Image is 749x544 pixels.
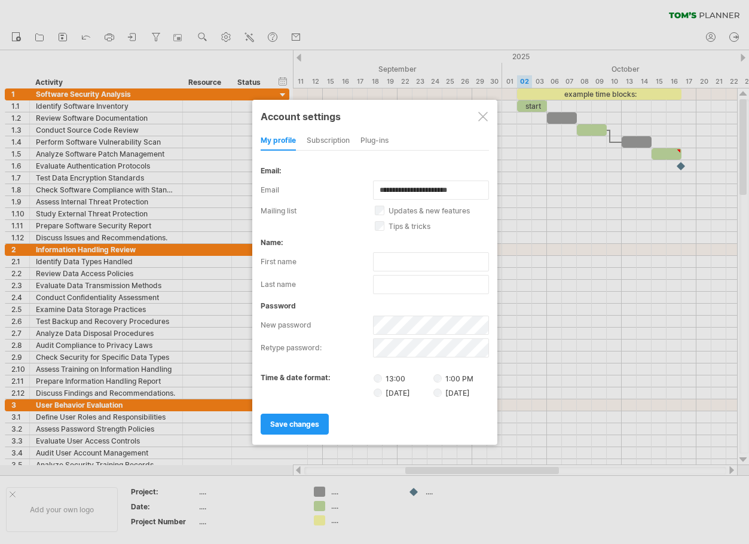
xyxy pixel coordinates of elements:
input: 13:00 [374,374,382,383]
div: name: [261,238,489,247]
div: Account settings [261,105,489,127]
label: [DATE] [433,389,470,398]
label: time & date format: [261,373,331,382]
label: first name [261,252,373,271]
label: email [261,181,373,200]
div: my profile [261,132,296,151]
input: [DATE] [374,389,382,397]
label: retype password: [261,338,373,357]
label: 1:00 PM [433,374,473,383]
span: save changes [270,420,319,429]
div: Plug-ins [360,132,389,151]
label: tips & tricks [375,222,503,231]
label: last name [261,275,373,294]
label: [DATE] [374,387,432,398]
label: updates & new features [375,206,503,215]
div: password [261,301,489,310]
div: email: [261,166,489,175]
label: mailing list [261,206,375,215]
label: new password [261,316,373,335]
a: save changes [261,414,329,435]
input: 1:00 PM [433,374,442,383]
div: subscription [307,132,350,151]
label: 13:00 [374,373,432,383]
input: [DATE] [433,389,442,397]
